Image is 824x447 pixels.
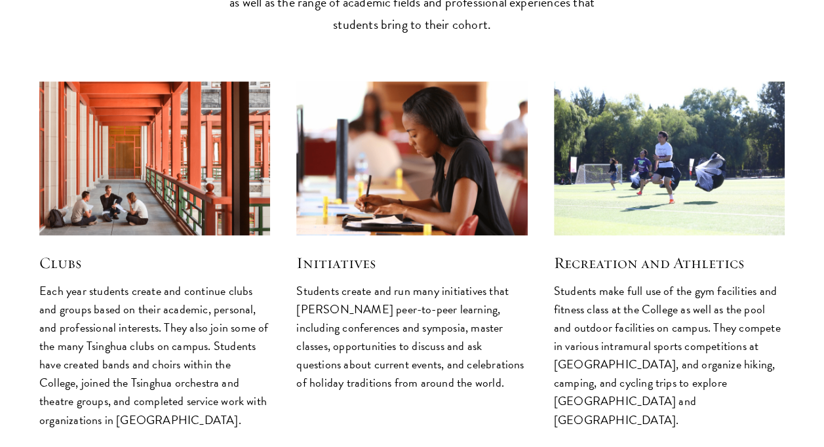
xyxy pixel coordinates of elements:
h5: Clubs [39,252,270,274]
p: Students create and run many initiatives that [PERSON_NAME] peer-to-peer learning, including conf... [296,282,527,392]
p: Students make full use of the gym facilities and fitness class at the College as well as the pool... [554,282,785,429]
p: Each year students create and continue clubs and groups based on their academic, personal, and pr... [39,282,270,429]
h5: Initiatives [296,252,527,274]
h5: Recreation and Athletics [554,252,785,274]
